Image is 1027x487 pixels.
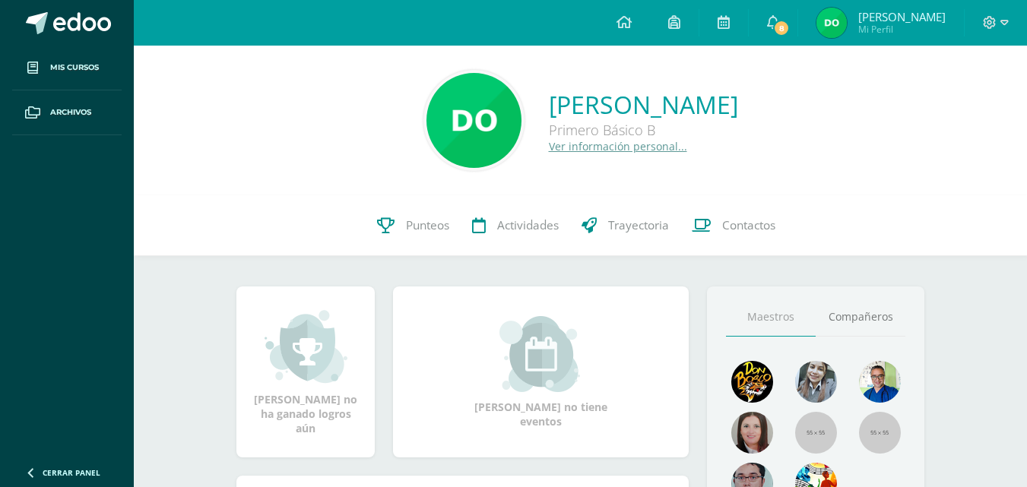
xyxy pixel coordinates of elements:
[680,195,787,256] a: Contactos
[426,73,521,168] img: 762125e6c4cba9da49c9eb00e9e2f213.png
[795,412,837,454] img: 55x55
[795,361,837,403] img: 45bd7986b8947ad7e5894cbc9b781108.png
[570,195,680,256] a: Trayectoria
[265,308,347,384] img: achievement_small.png
[12,46,122,90] a: Mis cursos
[549,121,738,139] div: Primero Básico B
[461,195,570,256] a: Actividades
[731,361,773,403] img: 29fc2a48271e3f3676cb2cb292ff2552.png
[726,298,816,337] a: Maestros
[465,316,617,428] div: [PERSON_NAME] no tiene eventos
[549,88,738,121] a: [PERSON_NAME]
[499,316,582,392] img: event_small.png
[859,412,901,454] img: 55x55
[722,217,775,233] span: Contactos
[549,139,687,153] a: Ver información personal...
[731,412,773,454] img: 67c3d6f6ad1c930a517675cdc903f95f.png
[859,361,901,403] img: 10741f48bcca31577cbcd80b61dad2f3.png
[858,23,946,36] span: Mi Perfil
[406,217,449,233] span: Punteos
[816,8,847,38] img: 5e20db720a5b619b5c2d760c4d5dd9b7.png
[816,298,905,337] a: Compañeros
[608,217,669,233] span: Trayectoria
[366,195,461,256] a: Punteos
[50,62,99,74] span: Mis cursos
[858,9,946,24] span: [PERSON_NAME]
[43,467,100,478] span: Cerrar panel
[12,90,122,135] a: Archivos
[773,20,790,36] span: 8
[252,308,360,435] div: [PERSON_NAME] no ha ganado logros aún
[50,106,91,119] span: Archivos
[497,217,559,233] span: Actividades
